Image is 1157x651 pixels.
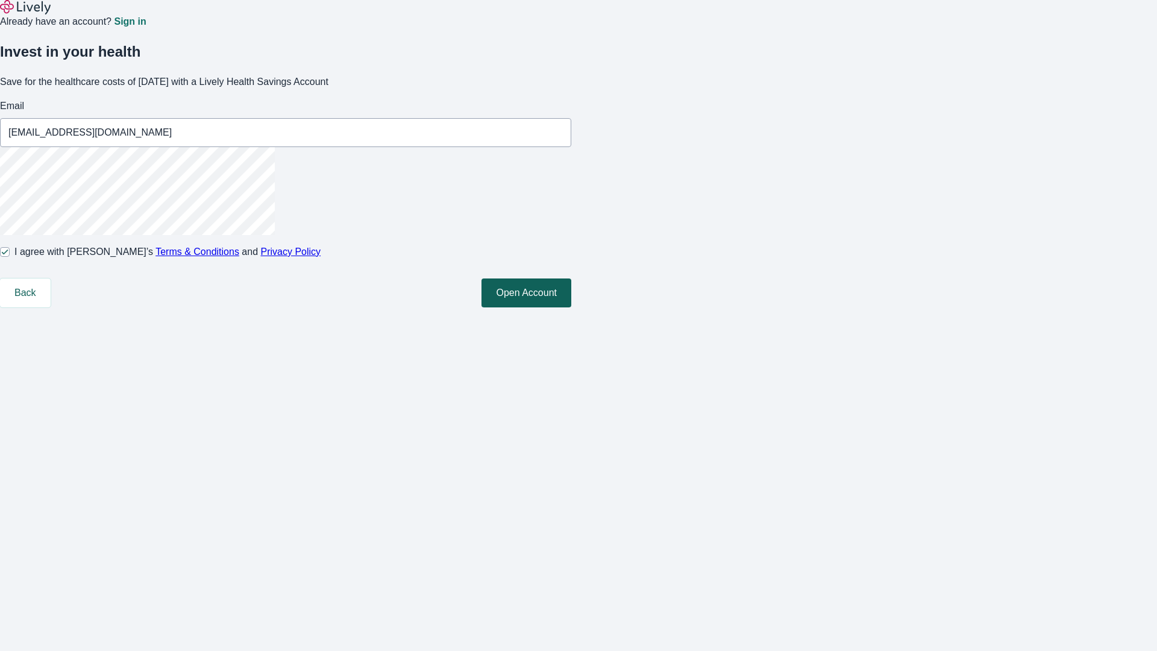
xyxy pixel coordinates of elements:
[155,247,239,257] a: Terms & Conditions
[261,247,321,257] a: Privacy Policy
[14,245,321,259] span: I agree with [PERSON_NAME]’s and
[481,278,571,307] button: Open Account
[114,17,146,27] a: Sign in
